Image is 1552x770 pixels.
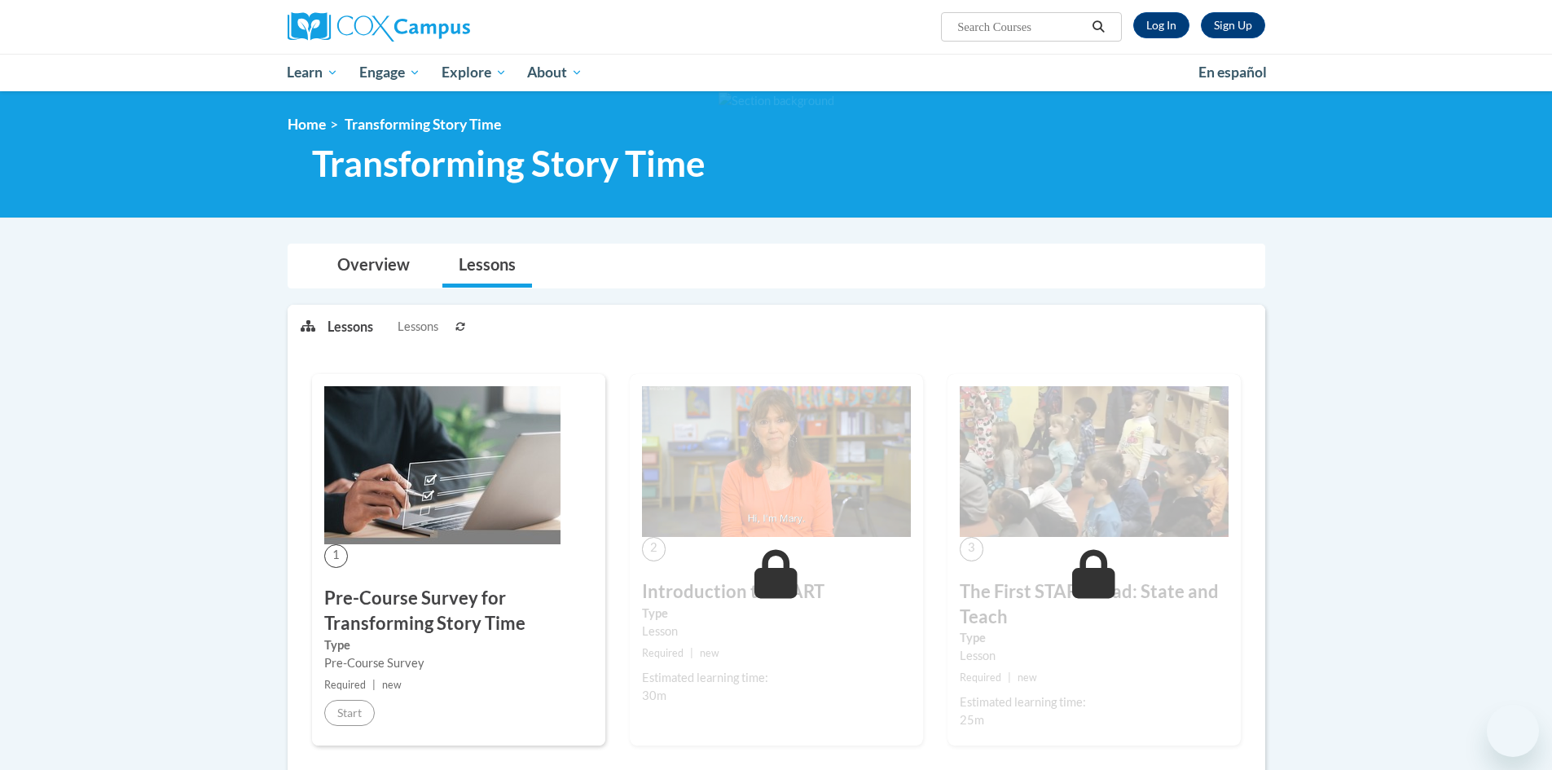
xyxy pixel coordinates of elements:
[1091,21,1106,33] i: 
[642,669,911,687] div: Estimated learning time:
[960,579,1229,630] h3: The First START Read: State and Teach
[956,17,1086,37] input: Search Courses
[960,671,1001,684] span: Required
[527,63,583,82] span: About
[288,12,597,42] a: Cox Campus
[288,12,470,42] img: Cox Campus
[642,647,684,659] span: Required
[960,386,1229,538] img: Course Image
[324,654,593,672] div: Pre-Course Survey
[1198,64,1267,81] span: En español
[328,318,373,336] p: Lessons
[1133,12,1189,38] a: Log In
[700,647,719,659] span: new
[1008,671,1011,684] span: |
[960,693,1229,711] div: Estimated learning time:
[960,629,1229,647] label: Type
[312,142,706,185] span: Transforming Story Time
[324,386,561,544] img: Course Image
[431,54,517,91] a: Explore
[349,54,431,91] a: Engage
[517,54,593,91] a: About
[642,386,911,538] img: Course Image
[642,579,911,605] h3: Introduction to START
[277,54,350,91] a: Learn
[719,92,834,110] img: Section background
[382,679,402,691] span: new
[398,318,438,336] span: Lessons
[1487,705,1539,757] iframe: Button to launch messaging window
[642,605,911,623] label: Type
[1018,671,1037,684] span: new
[642,689,666,702] span: 30m
[442,63,507,82] span: Explore
[372,679,376,691] span: |
[288,116,326,133] a: Home
[345,116,501,133] span: Transforming Story Time
[1188,55,1277,90] a: En español
[324,586,593,636] h3: Pre-Course Survey for Transforming Story Time
[1201,12,1265,38] a: Register
[442,244,532,288] a: Lessons
[324,679,366,691] span: Required
[642,623,911,640] div: Lesson
[960,537,983,561] span: 3
[324,636,593,654] label: Type
[324,544,348,568] span: 1
[359,63,420,82] span: Engage
[690,647,693,659] span: |
[324,700,375,726] button: Start
[321,244,426,288] a: Overview
[1086,17,1110,37] button: Search
[287,63,338,82] span: Learn
[960,713,984,727] span: 25m
[263,54,1290,91] div: Main menu
[960,647,1229,665] div: Lesson
[642,537,666,561] span: 2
